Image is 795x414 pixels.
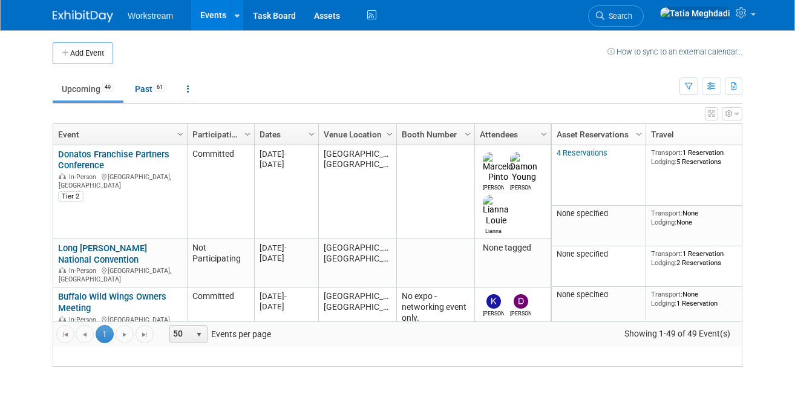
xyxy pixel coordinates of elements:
span: Lodging: [651,157,676,166]
div: Marcelo Pinto [483,183,504,192]
span: Column Settings [739,130,749,139]
a: Dates [260,124,310,145]
div: [GEOGRAPHIC_DATA], [GEOGRAPHIC_DATA] [58,314,182,332]
td: [GEOGRAPHIC_DATA], [GEOGRAPHIC_DATA] [318,287,396,336]
span: None specified [557,249,608,258]
a: Travel [651,124,743,145]
span: None specified [557,209,608,218]
img: In-Person Event [59,267,66,273]
a: 4 Reservations [557,148,607,157]
span: Go to the last page [140,330,149,340]
span: - [284,292,287,301]
td: [GEOGRAPHIC_DATA], [GEOGRAPHIC_DATA] [318,145,396,239]
span: select [194,330,204,340]
button: Add Event [53,42,113,64]
a: Column Settings [738,124,751,142]
div: [DATE] [260,149,313,159]
a: Asset Reservations [557,124,638,145]
span: 61 [153,83,166,92]
a: Column Settings [306,124,319,142]
div: Damon Young [510,183,531,192]
div: Kiet Tran [483,309,504,318]
span: None specified [557,290,608,299]
img: ExhibitDay [53,10,113,22]
span: Column Settings [634,130,644,139]
span: 50 [170,326,191,343]
span: Go to the first page [61,330,70,340]
span: Lodging: [651,258,676,267]
a: Column Settings [538,124,551,142]
div: [DATE] [260,243,313,253]
a: Long [PERSON_NAME] National Convention [58,243,147,265]
span: 1 [96,325,114,343]
a: Go to the last page [136,325,154,343]
div: [DATE] [260,159,313,169]
span: Column Settings [243,130,252,139]
img: Marcelo Pinto [483,152,513,183]
td: Not Participating [187,239,254,287]
span: Column Settings [307,130,316,139]
a: Past61 [126,77,175,100]
a: Column Settings [384,124,397,142]
div: [GEOGRAPHIC_DATA], [GEOGRAPHIC_DATA] [58,265,182,283]
span: Lodging: [651,218,676,226]
a: Column Settings [633,124,646,142]
a: Go to the next page [116,325,134,343]
span: Transport: [651,148,682,157]
div: [DATE] [260,253,313,263]
div: [DATE] [260,301,313,312]
img: Damon Young [510,152,537,183]
span: Transport: [651,290,682,298]
div: Lianna Louie [483,226,504,235]
a: Go to the first page [56,325,74,343]
span: In-Person [69,173,100,181]
img: Dwight Smith [514,294,528,309]
div: Dwight Smith [510,309,531,318]
span: Search [604,11,632,21]
span: Column Settings [175,130,185,139]
div: None tagged [480,243,545,254]
div: None 1 Reservation [651,290,747,307]
span: - [284,243,287,252]
td: [GEOGRAPHIC_DATA], [GEOGRAPHIC_DATA] [318,239,396,287]
a: Booth Number [402,124,466,145]
span: Events per page [154,325,283,343]
span: In-Person [69,316,100,324]
span: Workstream [128,11,173,21]
img: Kiet Tran [486,294,501,309]
a: Venue Location [324,124,388,145]
a: Attendees [480,124,543,145]
div: [DATE] [260,291,313,301]
a: Participation [192,124,246,145]
a: Upcoming49 [53,77,123,100]
div: None None [651,209,747,226]
div: [GEOGRAPHIC_DATA], [GEOGRAPHIC_DATA] [58,171,182,189]
td: Committed [187,287,254,336]
span: Showing 1-49 of 49 Event(s) [613,325,742,342]
span: Column Settings [539,130,549,139]
div: 1 Reservation 5 Reservations [651,148,747,166]
span: 49 [101,83,114,92]
span: Go to the previous page [80,330,90,340]
span: Transport: [651,209,682,217]
a: How to sync to an external calendar... [607,47,742,56]
span: In-Person [69,267,100,275]
span: Column Settings [463,130,473,139]
div: 1 Reservation 2 Reservations [651,249,747,267]
td: Committed [187,145,254,239]
span: Go to the next page [120,330,129,340]
span: Column Settings [385,130,394,139]
a: Event [58,124,179,145]
a: Search [588,5,644,27]
span: Transport: [651,249,682,258]
span: - [284,149,287,159]
img: In-Person Event [59,316,66,322]
a: Buffalo Wild Wings Owners Meeting [58,291,166,314]
a: Column Settings [462,124,475,142]
img: Lianna Louie [483,195,509,226]
a: Column Settings [241,124,255,142]
a: Donatos Franchise Partners Conference [58,149,169,171]
span: Lodging: [651,299,676,307]
a: Go to the previous page [76,325,94,343]
img: In-Person Event [59,173,66,179]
